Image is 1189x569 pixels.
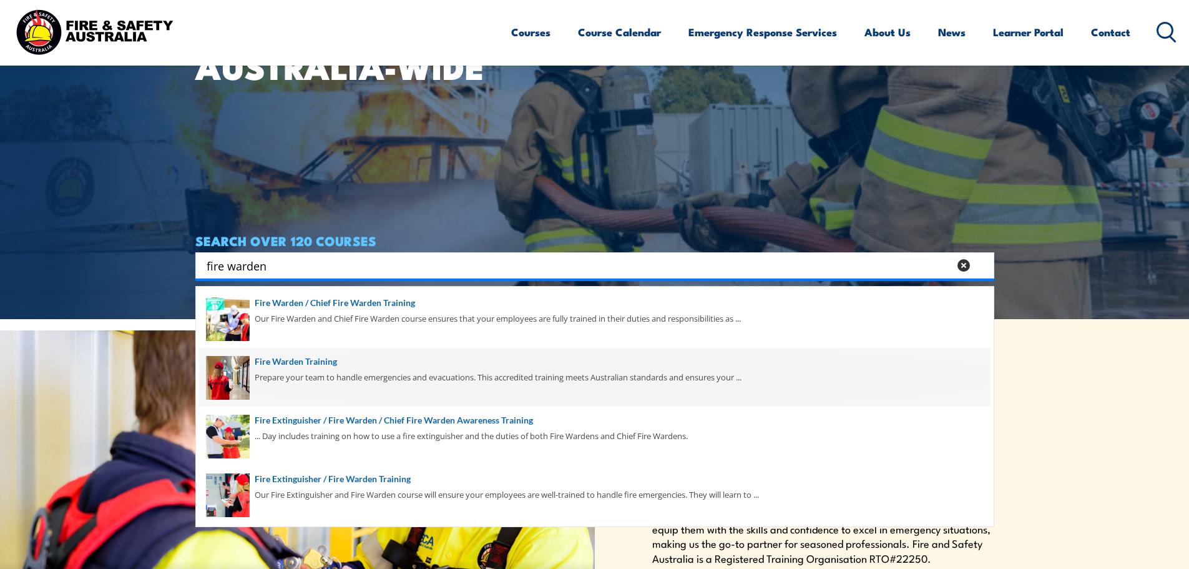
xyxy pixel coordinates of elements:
a: News [938,16,966,49]
a: Fire Extinguisher / Fire Warden / Chief Fire Warden Awareness Training [206,413,984,427]
a: Course Calendar [578,16,661,49]
h4: SEARCH OVER 120 COURSES [195,234,994,247]
a: Contact [1091,16,1130,49]
a: About Us [864,16,911,49]
form: Search form [209,257,952,274]
a: Fire Extinguisher / Fire Warden Training [206,472,984,486]
button: Search magnifier button [972,257,990,274]
input: Search input [207,256,949,275]
a: Fire Warden Training [206,355,984,369]
a: Emergency Response Services [688,16,837,49]
a: Fire Warden / Chief Fire Warden Training [206,296,984,310]
a: Courses [511,16,550,49]
a: Learner Portal [993,16,1064,49]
